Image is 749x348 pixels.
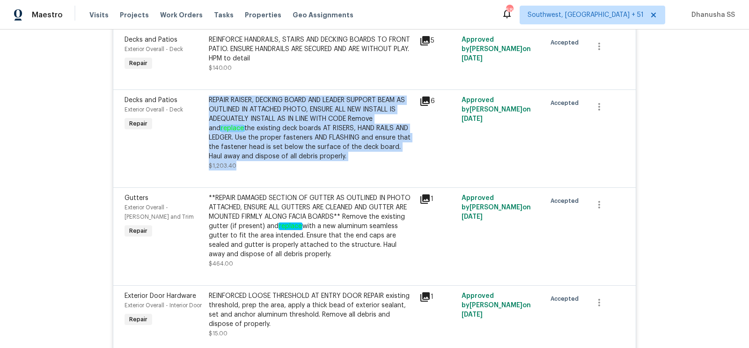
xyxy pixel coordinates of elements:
span: Exterior Door Hardware [125,293,196,299]
span: Gutters [125,195,148,201]
span: [DATE] [462,55,483,62]
span: Accepted [551,196,582,206]
span: Exterior Overall - Deck [125,46,183,52]
span: Southwest, [GEOGRAPHIC_DATA] + 51 [528,10,644,20]
span: Work Orders [160,10,203,20]
span: Accepted [551,98,582,108]
em: replace [279,222,302,230]
span: $1,203.40 [209,163,236,169]
span: Repair [125,226,151,236]
span: [DATE] [462,214,483,220]
div: 589 [506,6,513,15]
span: Decks and Patios [125,37,177,43]
span: Geo Assignments [293,10,353,20]
span: $15.00 [209,331,228,336]
span: Repair [125,315,151,324]
span: $140.00 [209,65,232,71]
span: $464.00 [209,261,233,267]
span: Decks and Patios [125,97,177,104]
span: Tasks [214,12,234,18]
div: 6 [419,96,456,107]
span: Accepted [551,294,582,304]
em: replace [220,125,244,132]
span: Dhanusha SS [688,10,735,20]
span: Maestro [32,10,63,20]
span: Properties [245,10,281,20]
span: Visits [89,10,109,20]
span: Approved by [PERSON_NAME] on [462,37,531,62]
span: Approved by [PERSON_NAME] on [462,97,531,122]
span: Approved by [PERSON_NAME] on [462,293,531,318]
span: Repair [125,119,151,128]
div: 5 [419,35,456,46]
span: Exterior Overall - Deck [125,107,183,112]
div: REPAIR RAISER, DECKING BOARD AND LEADER SUPPORT BEAM AS OUTLINED IN ATTACHED PHOTO, ENSURE ALL NE... [209,96,414,161]
span: Projects [120,10,149,20]
span: Accepted [551,38,582,47]
span: [DATE] [462,311,483,318]
span: Exterior Overall - [PERSON_NAME] and Trim [125,205,194,220]
div: REINFORCED LOOSE THRESHOLD AT ENTRY DOOR REPAIR existing threshold, prep the area, apply a thick ... [209,291,414,329]
div: REINFORCE HANDRAILS, STAIRS AND DECKING BOARDS TO FRONT PATIO. ENSURE HANDRAILS ARE SECURED AND A... [209,35,414,63]
span: Exterior Overall - Interior Door [125,303,202,308]
span: [DATE] [462,116,483,122]
div: **REPAIR DAMAGED SECTION OF GUTTER AS OUTLINED IN PHOTO ATTACHED, ENSURE ALL GUTTERS ARE CLEANED ... [209,193,414,259]
div: 1 [419,193,456,205]
div: 1 [419,291,456,303]
span: Approved by [PERSON_NAME] on [462,195,531,220]
span: Repair [125,59,151,68]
